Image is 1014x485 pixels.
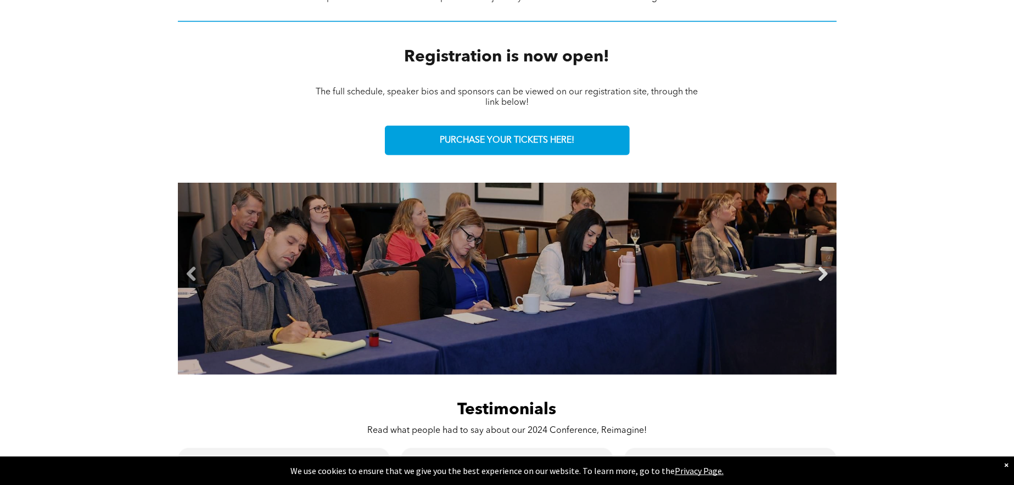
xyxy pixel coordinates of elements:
a: Privacy Page. [675,465,724,476]
a: Next [815,267,831,283]
div: Dismiss notification [1004,459,1009,470]
span: The full schedule, speaker bios and sponsors can be viewed on our registration site, through the ... [316,88,698,107]
a: Previous [183,267,200,283]
span: PURCHASE YOUR TICKETS HERE! [440,136,574,146]
span: Testimonials [458,402,557,418]
a: PURCHASE YOUR TICKETS HERE! [385,126,630,155]
span: Registration is now open! [405,49,610,65]
span: Read what people had to say about our 2024 Conference, Reimagine! [367,426,647,435]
